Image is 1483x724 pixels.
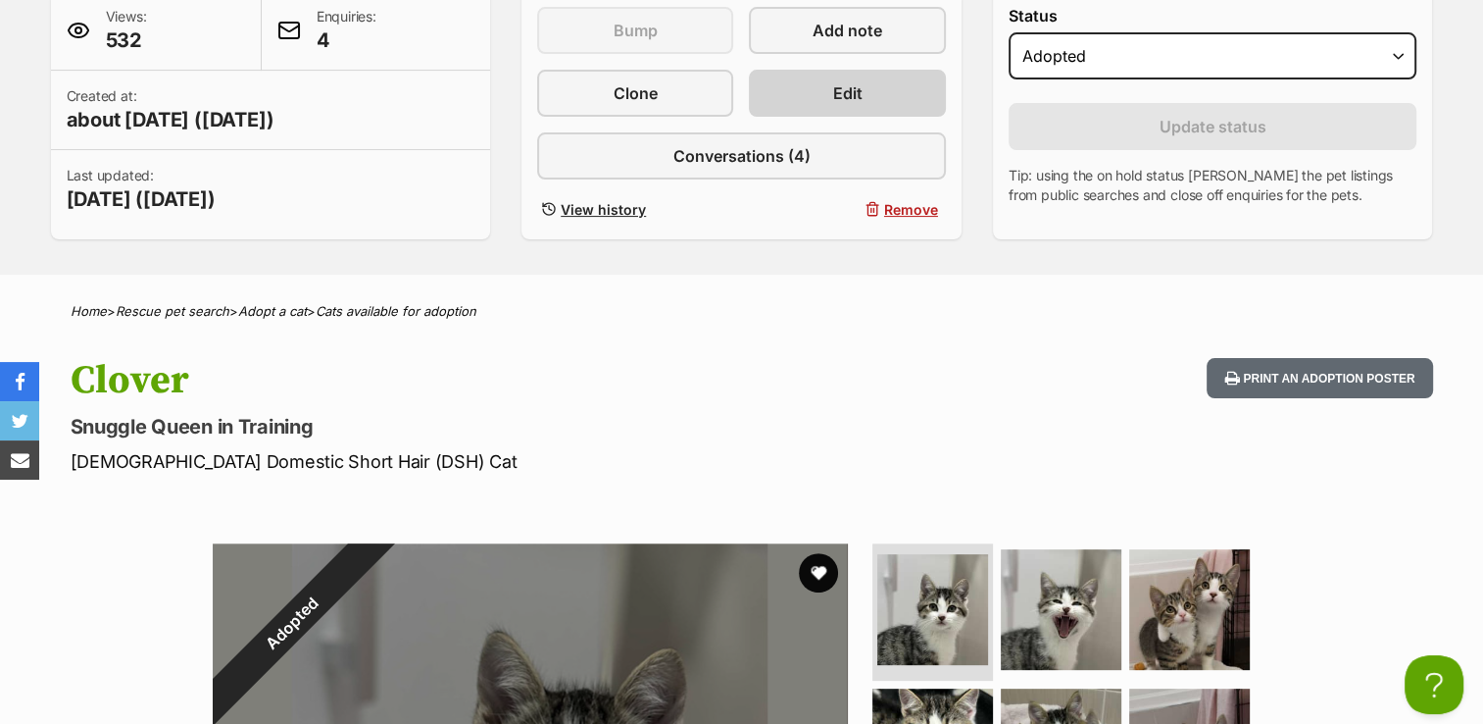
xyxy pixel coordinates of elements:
div: > > > [22,304,1462,319]
a: Cats available for adoption [316,303,476,319]
span: [DATE] ([DATE]) [67,185,216,213]
a: Clone [537,70,733,117]
span: Update status [1160,115,1266,138]
span: Conversations (4) [672,144,810,168]
p: Views: [106,7,147,54]
p: Tip: using the on hold status [PERSON_NAME] the pet listings from public searches and close off e... [1009,166,1417,205]
label: Status [1009,7,1417,25]
button: Bump [537,7,733,54]
img: Photo of Clover [1129,549,1250,670]
span: 532 [106,26,147,54]
button: favourite [799,553,838,593]
p: Last updated: [67,166,216,213]
p: Snuggle Queen in Training [71,413,900,440]
span: 4 [317,26,376,54]
button: Update status [1009,103,1417,150]
span: Remove [884,199,938,220]
a: Adopt a cat [238,303,307,319]
button: Remove [749,195,945,224]
span: Edit [833,81,863,105]
img: Photo of Clover [1001,549,1121,670]
button: Print an adoption poster [1207,358,1432,398]
span: about [DATE] ([DATE]) [67,106,274,133]
span: Clone [614,81,658,105]
span: View history [561,199,646,220]
iframe: Help Scout Beacon - Open [1405,655,1463,714]
a: Add note [749,7,945,54]
img: Photo of Clover [877,554,988,665]
p: [DEMOGRAPHIC_DATA] Domestic Short Hair (DSH) Cat [71,448,900,475]
a: Home [71,303,107,319]
span: Bump [614,19,658,42]
h1: Clover [71,358,900,403]
a: View history [537,195,733,224]
p: Created at: [67,86,274,133]
a: Rescue pet search [116,303,229,319]
p: Enquiries: [317,7,376,54]
span: Add note [813,19,882,42]
a: Conversations (4) [537,132,946,180]
a: Edit [749,70,945,117]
